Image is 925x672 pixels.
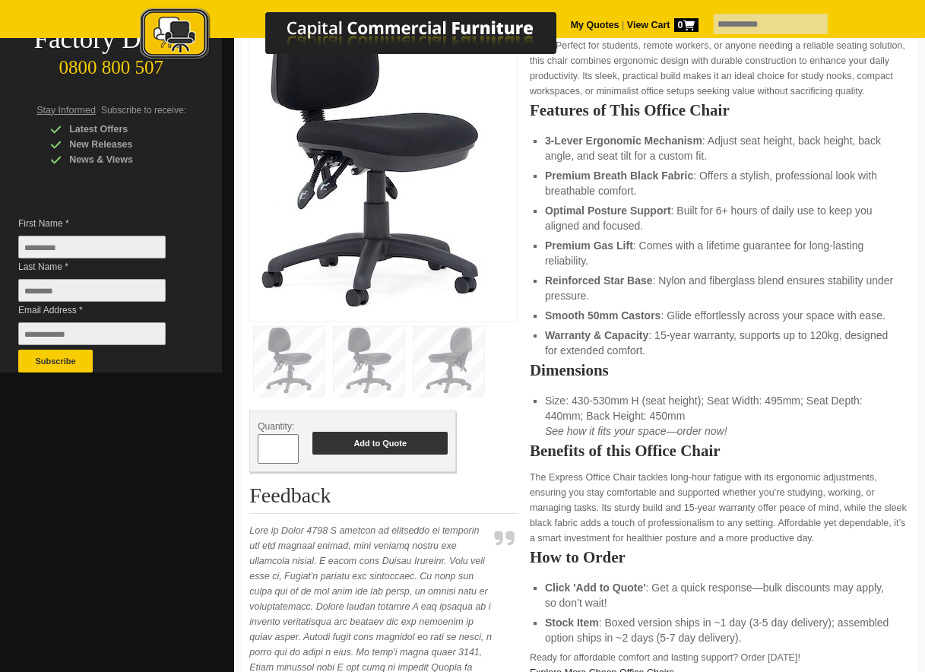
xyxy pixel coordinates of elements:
[545,617,599,629] strong: Stock Item
[101,105,186,116] span: Subscribe to receive:
[18,236,166,258] input: First Name *
[545,425,727,437] em: See how it fits your space—order now!
[545,203,895,233] li: : Built for 6+ hours of daily use to keep you aligned and focused.
[545,170,693,182] strong: Premium Breath Black Fabric
[545,580,895,610] li: : Get a quick response—bulk discounts may apply, so don’t wait!
[530,550,910,565] h2: How to Order
[18,322,166,345] input: Email Address *
[530,8,910,99] p: The , designed for home and small office use in [GEOGRAPHIC_DATA], delivers outstanding comfort a...
[545,582,646,594] strong: Click 'Add to Quote'
[50,137,195,152] div: New Releases
[530,103,910,118] h2: Features of This Office Chair
[530,363,910,378] h2: Dimensions
[249,484,518,514] h2: Feedback
[627,20,699,30] strong: View Cart
[18,216,185,231] span: First Name *
[674,18,699,32] span: 0
[545,393,895,439] li: Size: 430-530mm H (seat height); Seat Width: 495mm; Seat Depth: 440mm; Back Height: 450mm
[545,615,895,645] li: : Boxed version ships in ~1 day (3-5 day delivery); assembled option ships in ~2 days (5-7 day de...
[545,329,648,341] strong: Warranty & Capacity
[545,135,702,147] strong: 3-Lever Ergonomic Mechanism
[545,273,895,303] li: : Nylon and fiberglass blend ensures stability under pressure.
[18,259,185,274] span: Last Name *
[18,350,93,372] button: Subscribe
[545,239,633,252] strong: Premium Gas Lift
[545,238,895,268] li: : Comes with a lifetime guarantee for long-lasting reliability.
[545,133,895,163] li: : Adjust seat height, back height, back angle, and seat tilt for a custom fit.
[545,308,895,323] li: : Glide effortlessly across your space with ease.
[36,105,96,116] span: Stay Informed
[530,443,910,458] h2: Benefits of this Office Chair
[258,421,294,432] span: Quantity:
[312,432,448,455] button: Add to Quote
[98,8,630,68] a: Capital Commercial Furniture Logo
[530,470,910,546] p: The Express Office Chair tackles long-hour fatigue with its ergonomic adjustments, ensuring you s...
[624,20,698,30] a: View Cart0
[545,309,660,322] strong: Smooth 50mm Castors
[50,152,195,167] div: News & Views
[98,8,630,63] img: Capital Commercial Furniture Logo
[545,274,653,287] strong: Reinforced Star Base
[18,279,166,302] input: Last Name *
[18,303,185,318] span: Email Address *
[545,168,895,198] li: : Offers a stylish, professional look with breathable comfort.
[545,204,671,217] strong: Optimal Posture Support
[50,122,195,137] div: Latest Offers
[545,328,895,358] li: : 15-year warranty, supports up to 120kg, designed for extended comfort.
